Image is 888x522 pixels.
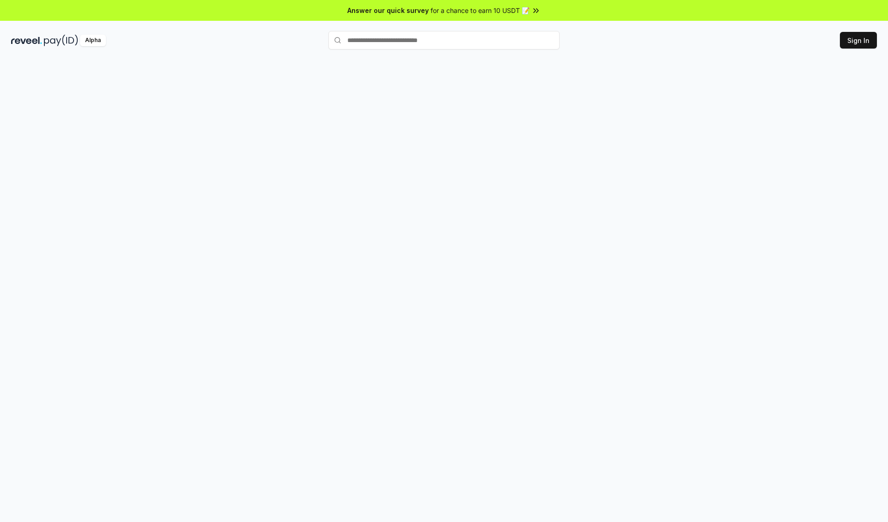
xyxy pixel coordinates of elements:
button: Sign In [840,32,877,49]
img: reveel_dark [11,35,42,46]
div: Alpha [80,35,106,46]
span: Answer our quick survey [347,6,429,15]
span: for a chance to earn 10 USDT 📝 [431,6,530,15]
img: pay_id [44,35,78,46]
